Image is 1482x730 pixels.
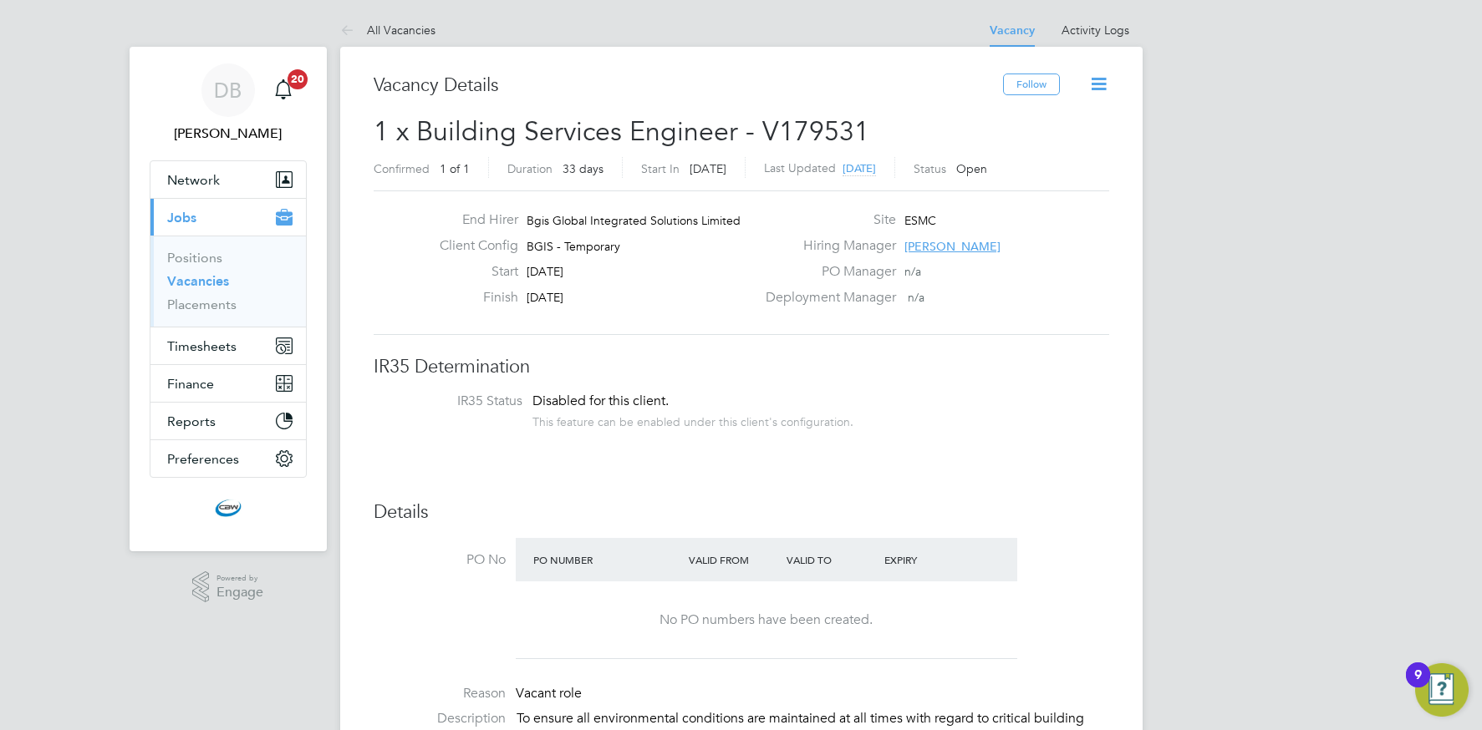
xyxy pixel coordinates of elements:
[532,410,853,429] div: This feature can be enabled under this client's configuration.
[782,545,880,575] div: Valid To
[1414,675,1422,697] div: 9
[685,545,782,575] div: Valid From
[904,213,936,228] span: ESMC
[150,199,306,236] button: Jobs
[167,210,196,226] span: Jobs
[150,494,307,521] a: Go to home page
[426,211,518,229] label: End Hirer
[529,545,685,575] div: PO Number
[507,161,553,176] label: Duration
[167,172,220,188] span: Network
[214,79,242,101] span: DB
[532,611,1001,629] div: No PO numbers have been created.
[374,161,430,176] label: Confirmed
[167,338,237,354] span: Timesheets
[956,161,987,176] span: Open
[150,365,306,402] button: Finance
[908,290,924,305] span: n/a
[150,403,306,439] button: Reports
[374,685,506,702] label: Reason
[167,451,239,467] span: Preferences
[340,23,435,38] a: All Vacancies
[756,263,896,281] label: PO Manager
[914,161,946,176] label: Status
[267,63,300,117] a: 20
[1003,74,1060,95] button: Follow
[527,239,620,254] span: BGIS - Temporary
[527,290,563,305] span: [DATE]
[1062,23,1129,38] a: Activity Logs
[904,264,921,279] span: n/a
[167,250,222,266] a: Positions
[426,237,518,255] label: Client Config
[216,571,263,586] span: Powered by
[374,115,869,148] span: 1 x Building Services Engineer - V179531
[641,161,680,176] label: Start In
[167,297,237,312] a: Placements
[288,69,308,89] span: 20
[150,63,307,144] a: DB[PERSON_NAME]
[374,551,506,569] label: PO No
[374,355,1109,379] h3: IR35 Determination
[216,586,263,600] span: Engage
[167,413,216,429] span: Reports
[374,710,506,727] label: Description
[150,124,307,144] span: Daniel Barber
[756,237,896,255] label: Hiring Manager
[167,273,229,289] a: Vacancies
[904,239,1001,254] span: [PERSON_NAME]
[374,74,1003,98] h3: Vacancy Details
[426,289,518,307] label: Finish
[880,545,978,575] div: Expiry
[374,500,1109,525] h3: Details
[150,161,306,198] button: Network
[192,571,263,603] a: Powered byEngage
[527,213,741,228] span: Bgis Global Integrated Solutions Limited
[563,161,603,176] span: 33 days
[756,289,896,307] label: Deployment Manager
[1415,663,1469,717] button: Open Resource Center, 9 new notifications
[516,685,582,702] span: Vacant role
[990,23,1035,38] a: Vacancy
[527,264,563,279] span: [DATE]
[150,327,306,364] button: Timesheets
[690,161,726,176] span: [DATE]
[532,393,669,409] span: Disabled for this client.
[426,263,518,281] label: Start
[167,376,214,392] span: Finance
[756,211,896,229] label: Site
[390,393,522,410] label: IR35 Status
[150,236,306,327] div: Jobs
[150,440,306,477] button: Preferences
[215,494,242,521] img: cbwstaffingsolutions-logo-retina.png
[130,47,327,551] nav: Main navigation
[843,161,876,175] span: [DATE]
[440,161,470,176] span: 1 of 1
[764,160,836,175] label: Last Updated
